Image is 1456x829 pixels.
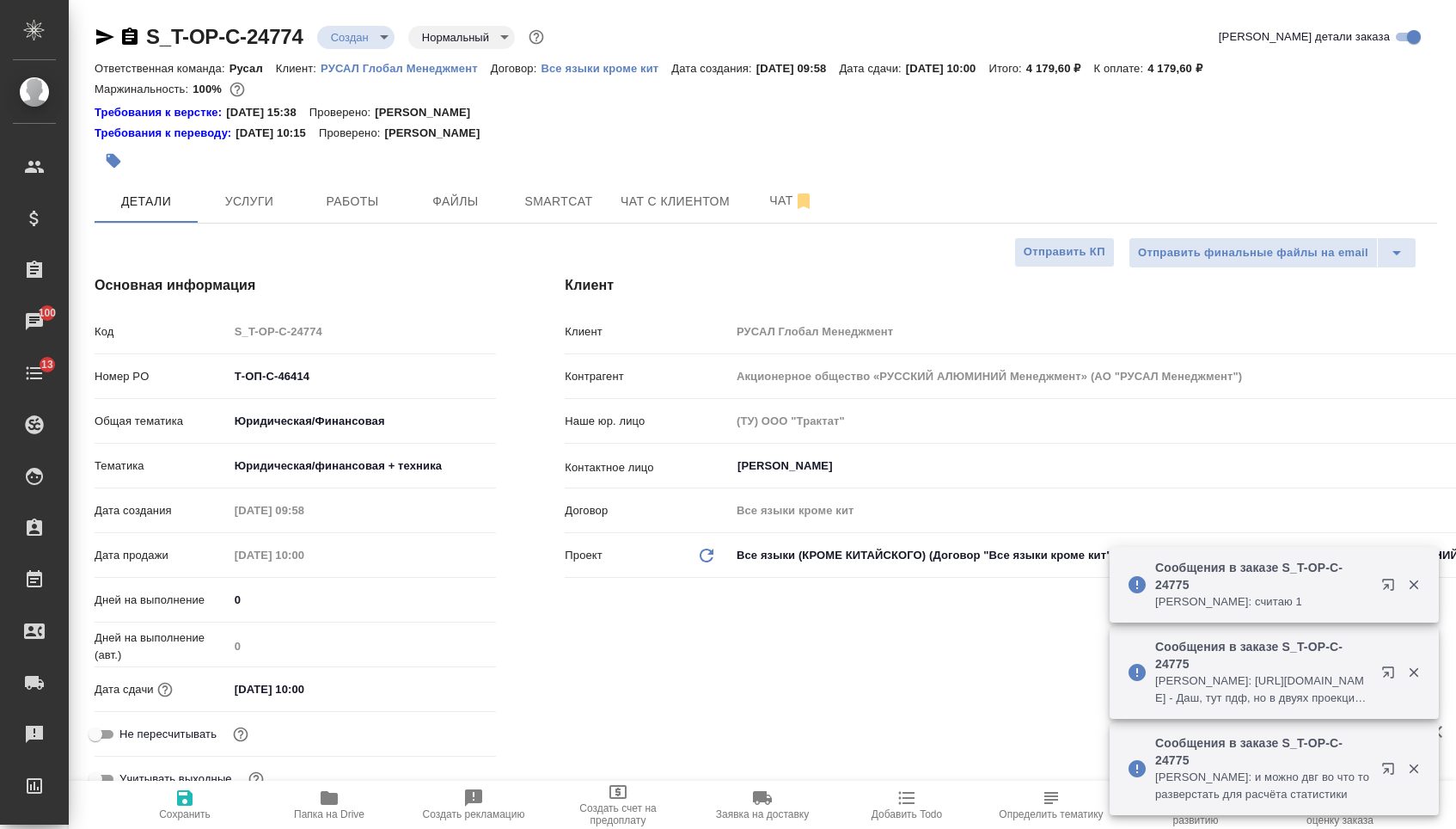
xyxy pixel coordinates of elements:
[276,62,321,75] p: Клиент:
[491,62,541,75] p: Договор:
[95,323,229,341] p: Код
[229,62,276,75] p: Русал
[294,808,364,820] span: Папка на Drive
[756,62,840,75] p: [DATE] 09:58
[423,808,525,820] span: Создать рекламацию
[1155,559,1370,593] p: Сообщения в заказе S_T-OP-C-24775
[146,25,303,48] a: S_T-OP-C-24774
[95,104,226,121] a: Требования к верстке:
[1155,734,1370,769] p: Сообщения в заказе S_T-OP-C-24775
[229,723,252,746] button: Включи, если не хочешь, чтобы указанная дата сдачи изменилась после переставления заказа в 'Подтв...
[1396,761,1431,777] button: Закрыть
[979,781,1123,829] button: Определить тематику
[95,502,229,519] p: Дата создания
[229,407,497,436] div: Юридическая/Финансовая
[621,191,730,212] span: Чат с клиентом
[321,62,491,75] p: РУСАЛ Глобал Менеджмент
[1093,62,1147,75] p: К оплате:
[95,125,236,142] a: Требования к переводу:
[95,83,193,95] p: Маржинальность:
[1129,237,1378,268] button: Отправить финальные файлы на email
[95,681,154,698] p: Дата сдачи
[95,142,132,180] button: Добавить тэг
[556,802,680,826] span: Создать счет на предоплату
[95,629,229,664] p: Дней на выполнение (авт.)
[229,587,497,612] input: ✎ Введи что-нибудь
[1155,769,1370,803] p: [PERSON_NAME]: и можно двг во что то разверстать для расчёта статистики
[1371,568,1412,609] button: Открыть в новой вкладке
[1129,237,1416,268] div: split button
[229,364,497,389] input: ✎ Введи что-нибудь
[95,62,229,75] p: Ответственная команда:
[999,808,1103,820] span: Определить тематику
[119,726,217,743] span: Не пересчитывать
[1014,237,1115,267] button: Отправить КП
[229,677,379,702] input: ✎ Введи что-нибудь
[1155,593,1370,611] p: [PERSON_NAME]: считаю 1
[326,30,374,45] button: Создан
[4,300,64,343] a: 100
[229,319,497,344] input: Пустое поле
[236,125,319,142] p: [DATE] 10:15
[95,592,229,609] p: Дней на выполнение
[159,808,211,820] span: Сохранить
[95,104,226,121] div: Нажми, чтобы открыть папку с инструкцией
[311,191,394,212] span: Работы
[517,191,600,212] span: Smartcat
[417,30,494,45] button: Нормальный
[31,356,64,373] span: 13
[546,781,690,829] button: Создать счет на предоплату
[565,502,731,519] p: Договор
[1147,62,1215,75] p: 4 179,60 ₽
[95,547,229,564] p: Дата продажи
[839,62,905,75] p: Дата сдачи:
[229,634,497,659] input: Пустое поле
[208,191,291,212] span: Услуги
[319,125,385,142] p: Проверено:
[565,459,731,476] p: Контактное лицо
[1219,28,1390,46] span: [PERSON_NAME] детали заказа
[408,26,515,49] div: Создан
[1155,672,1370,707] p: [PERSON_NAME]: [URL][DOMAIN_NAME] - Даш, тут пдф, но в двуях проекциях у Димы получилось
[229,543,379,568] input: Пустое поле
[565,547,603,564] p: Проект
[793,191,814,212] svg: Отписаться
[384,125,492,142] p: [PERSON_NAME]
[95,457,229,475] p: Тематика
[226,78,248,101] button: 0.00 RUB;
[1371,752,1412,793] button: Открыть в новой вкладке
[565,413,731,430] p: Наше юр. лицо
[154,679,176,701] button: Если добавить услуги и заполнить их объемом, то дата рассчитается автоматически
[4,352,64,395] a: 13
[401,781,546,829] button: Создать рекламацию
[414,191,497,212] span: Файлы
[565,323,731,341] p: Клиент
[317,26,395,49] div: Создан
[1155,638,1370,672] p: Сообщения в заказе S_T-OP-C-24775
[716,808,809,820] span: Заявка на доставку
[1396,665,1431,680] button: Закрыть
[565,275,1437,296] h4: Клиент
[541,60,671,75] a: Все языки кроме кит
[1026,62,1094,75] p: 4 179,60 ₽
[541,62,671,75] p: Все языки кроме кит
[690,781,835,829] button: Заявка на доставку
[835,781,979,829] button: Добавить Todo
[906,62,989,75] p: [DATE] 10:00
[525,26,548,48] button: Доп статусы указывают на важность/срочность заказа
[226,104,309,121] p: [DATE] 15:38
[95,275,496,296] h4: Основная информация
[113,781,257,829] button: Сохранить
[375,104,483,121] p: [PERSON_NAME]
[193,83,226,95] p: 100%
[95,368,229,385] p: Номер PO
[257,781,401,829] button: Папка на Drive
[95,413,229,430] p: Общая тематика
[105,191,187,212] span: Детали
[1024,243,1105,262] span: Отправить КП
[872,808,942,820] span: Добавить Todo
[565,368,731,385] p: Контрагент
[95,125,236,142] div: Нажми, чтобы открыть папку с инструкцией
[229,451,497,481] div: Юридическая/финансовая + техника
[119,27,140,47] button: Скопировать ссылку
